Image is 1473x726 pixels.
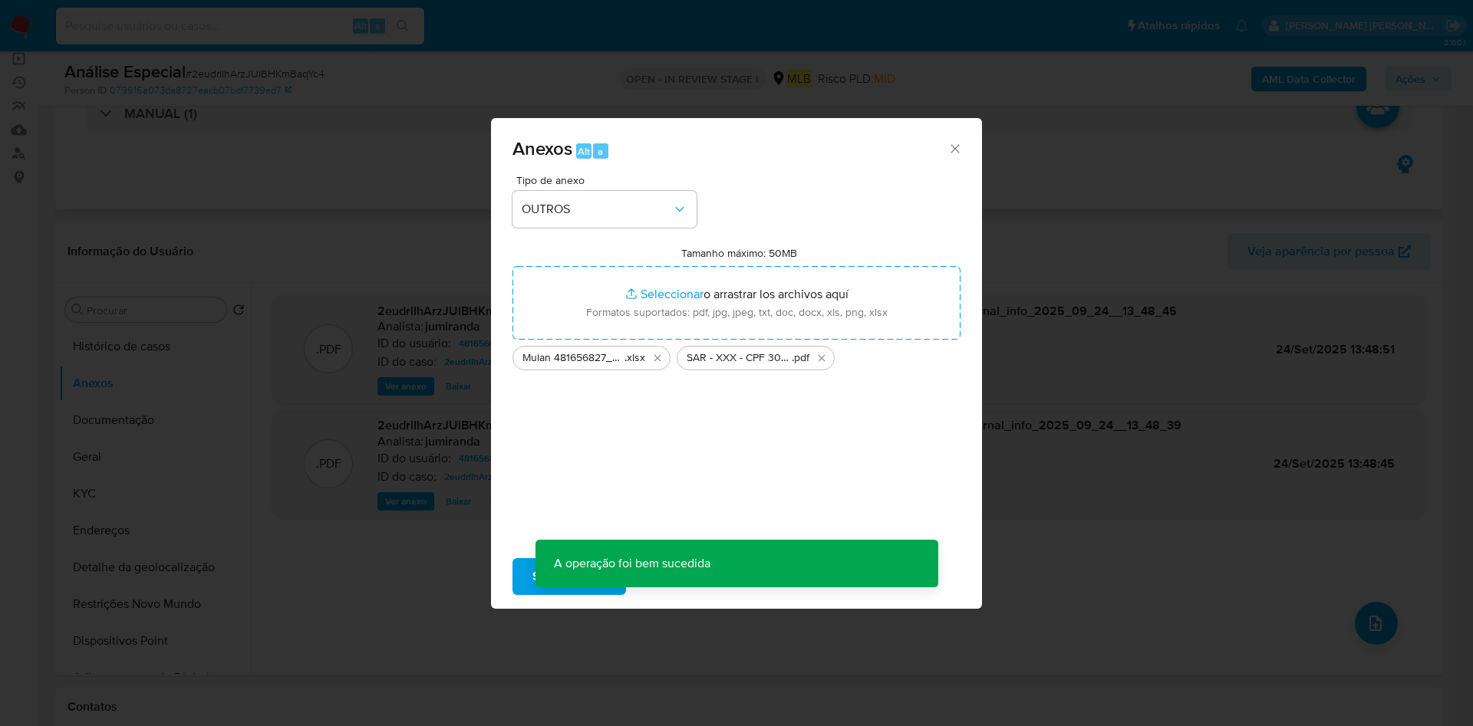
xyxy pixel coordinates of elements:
[516,175,700,186] span: Tipo de anexo
[648,349,667,367] button: Eliminar Mulan 481656827_2025_09_23_17_22_54.xlsx
[947,141,961,155] button: Cerrar
[522,202,672,217] span: OUTROS
[687,350,792,366] span: SAR - XXX - CPF 30492468800 - [PERSON_NAME] NADAIS [PERSON_NAME]
[512,191,697,228] button: OUTROS
[578,144,590,159] span: Alt
[532,560,606,593] span: Subir arquivo
[792,350,809,366] span: .pdf
[624,350,645,366] span: .xlsx
[812,349,831,367] button: Eliminar SAR - XXX - CPF 30492468800 - ANDRE FERNANDES NADAIS DE SOUZA.pdf
[512,135,572,162] span: Anexos
[522,350,624,366] span: Mulan 481656827_2025_09_23_17_22_54
[512,558,626,595] button: Subir arquivo
[598,144,603,159] span: a
[652,560,702,593] span: Cancelar
[681,246,797,260] label: Tamanho máximo: 50MB
[535,540,729,587] p: A operação foi bem sucedida
[512,340,961,370] ul: Archivos seleccionados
